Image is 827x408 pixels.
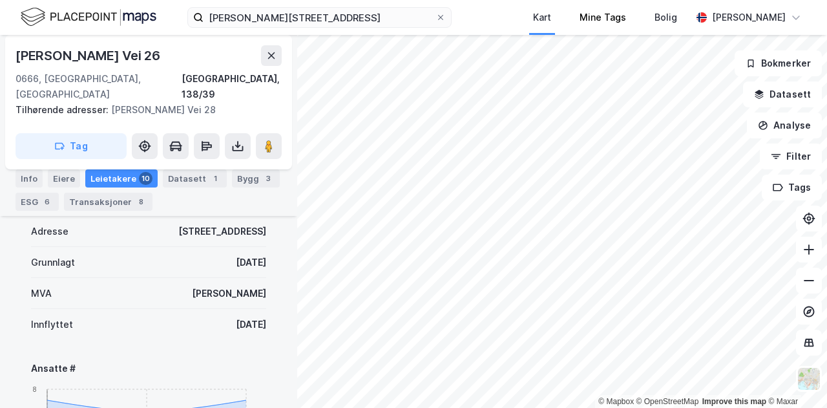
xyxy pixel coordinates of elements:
div: Kart [533,10,551,25]
div: Innflyttet [31,317,73,332]
button: Analyse [747,113,822,138]
div: MVA [31,286,52,301]
img: logo.f888ab2527a4732fd821a326f86c7f29.svg [21,6,156,28]
div: ESG [16,193,59,211]
div: 0666, [GEOGRAPHIC_DATA], [GEOGRAPHIC_DATA] [16,71,182,102]
div: Eiere [48,169,80,188]
span: Tilhørende adresser: [16,104,111,115]
iframe: Chat Widget [762,346,827,408]
div: Datasett [163,169,227,188]
div: [PERSON_NAME] Vei 28 [16,102,271,118]
div: [DATE] [236,317,266,332]
button: Datasett [743,81,822,107]
div: 10 [139,172,152,185]
div: [PERSON_NAME] [712,10,786,25]
div: 1 [209,172,222,185]
div: Info [16,169,43,188]
tspan: 8 [32,385,37,393]
div: 6 [41,195,54,208]
div: Ansatte # [31,361,266,376]
div: [PERSON_NAME] [192,286,266,301]
div: Adresse [31,224,68,239]
a: Improve this map [702,397,766,406]
a: OpenStreetMap [636,397,699,406]
div: Leietakere [85,169,158,188]
button: Tag [16,133,127,159]
div: [GEOGRAPHIC_DATA], 138/39 [182,71,282,102]
a: Mapbox [598,397,634,406]
div: Mine Tags [580,10,626,25]
div: 3 [262,172,275,185]
button: Filter [760,144,822,169]
button: Tags [762,175,822,200]
div: 8 [134,195,147,208]
div: [PERSON_NAME] Vei 26 [16,45,163,66]
div: Bygg [232,169,280,188]
button: Bokmerker [735,50,822,76]
div: Bolig [654,10,677,25]
input: Søk på adresse, matrikkel, gårdeiere, leietakere eller personer [204,8,435,27]
div: [STREET_ADDRESS] [178,224,266,239]
div: Transaksjoner [64,193,152,211]
div: Grunnlagt [31,255,75,270]
div: [DATE] [236,255,266,270]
